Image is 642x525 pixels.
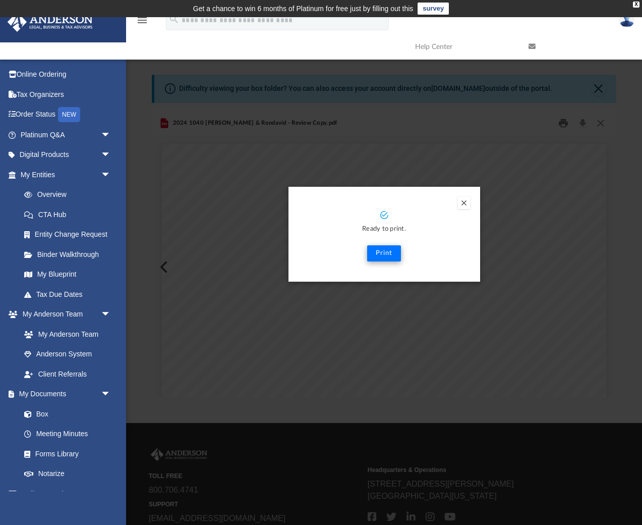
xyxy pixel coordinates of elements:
[14,185,126,205] a: Overview
[14,444,116,464] a: Forms Library
[152,110,616,397] div: Preview
[299,224,470,235] p: Ready to print.
[14,364,121,384] a: Client Referrals
[619,13,634,27] img: User Pic
[418,3,449,15] a: survey
[5,12,96,32] img: Anderson Advisors Platinum Portal
[101,165,121,185] span: arrow_drop_down
[193,3,414,15] div: Get a chance to win 6 months of Platinum for free just by filling out this
[168,14,180,25] i: search
[7,84,126,104] a: Tax Organizers
[14,265,121,285] a: My Blueprint
[14,464,121,484] a: Notarize
[14,344,121,364] a: Anderson System
[407,27,521,67] a: Help Center
[7,65,126,85] a: Online Ordering
[367,245,401,261] button: Print
[101,484,121,504] span: arrow_drop_down
[7,125,126,145] a: Platinum Q&Aarrow_drop_down
[633,2,639,8] div: close
[7,384,121,404] a: My Documentsarrow_drop_down
[14,244,126,265] a: Binder Walkthrough
[14,404,116,424] a: Box
[7,484,121,504] a: Online Learningarrow_drop_down
[14,204,126,225] a: CTA Hub
[101,125,121,145] span: arrow_drop_down
[58,107,80,122] div: NEW
[7,145,126,165] a: Digital Productsarrow_drop_down
[14,424,121,444] a: Meeting Minutes
[136,14,148,26] i: menu
[7,165,126,185] a: My Entitiesarrow_drop_down
[14,324,116,344] a: My Anderson Team
[7,304,121,325] a: My Anderson Teamarrow_drop_down
[101,384,121,405] span: arrow_drop_down
[14,284,126,304] a: Tax Due Dates
[14,225,126,245] a: Entity Change Request
[101,304,121,325] span: arrow_drop_down
[136,19,148,26] a: menu
[7,104,126,125] a: Order StatusNEW
[101,145,121,166] span: arrow_drop_down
